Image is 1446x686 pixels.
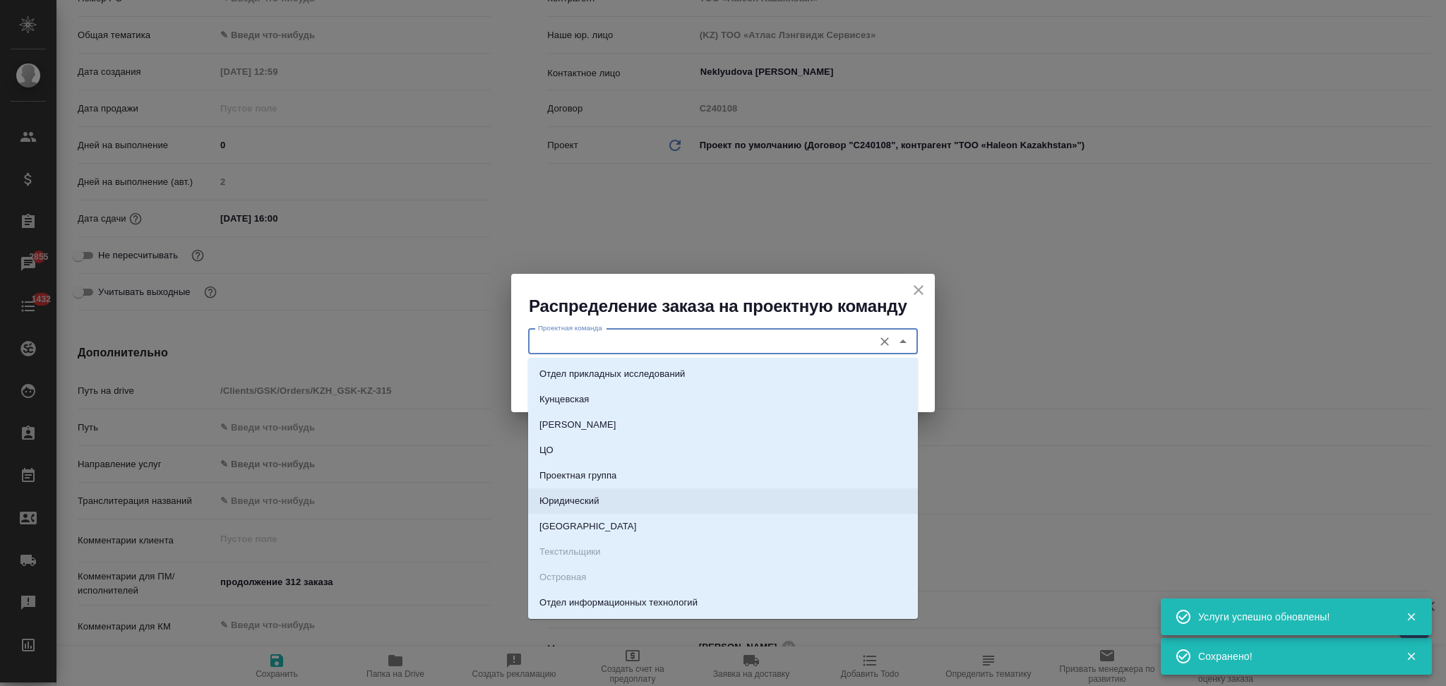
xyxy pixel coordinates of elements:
p: [GEOGRAPHIC_DATA] [539,519,636,534]
div: Сохранено! [1198,649,1385,663]
button: Очистить [875,332,895,351]
button: Закрыть [1397,610,1426,623]
p: Юридический [539,494,599,508]
p: Проектная группа [539,469,616,483]
button: close [908,279,929,301]
div: Услуги успешно обновлены! [1198,610,1385,624]
p: [PERSON_NAME] [539,418,616,432]
p: Кунцевская [539,392,590,407]
button: Закрыть [1397,650,1426,663]
p: ЦО [539,443,554,457]
h2: Распределение заказа на проектную команду [529,295,935,318]
button: Close [893,332,913,351]
p: Отдел прикладных исследований [539,367,685,381]
p: Отдел информационных технологий [539,596,698,610]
